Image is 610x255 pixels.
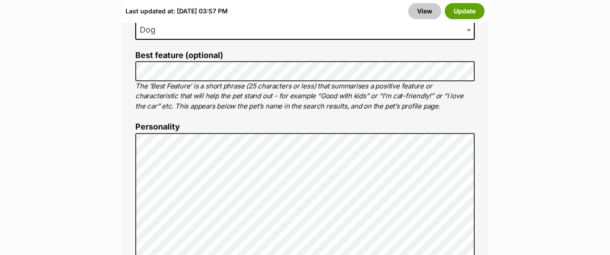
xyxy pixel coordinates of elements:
[135,51,475,60] label: Best feature (optional)
[136,24,164,36] span: Dog
[445,3,485,19] button: Update
[408,3,441,19] a: View
[125,3,228,19] div: Last updated at: [DATE] 03:57 PM
[135,81,475,112] p: The ‘Best Feature’ is a short phrase (25 characters or less) that summarises a positive feature o...
[135,122,475,132] label: Personality
[135,20,475,40] span: Dog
